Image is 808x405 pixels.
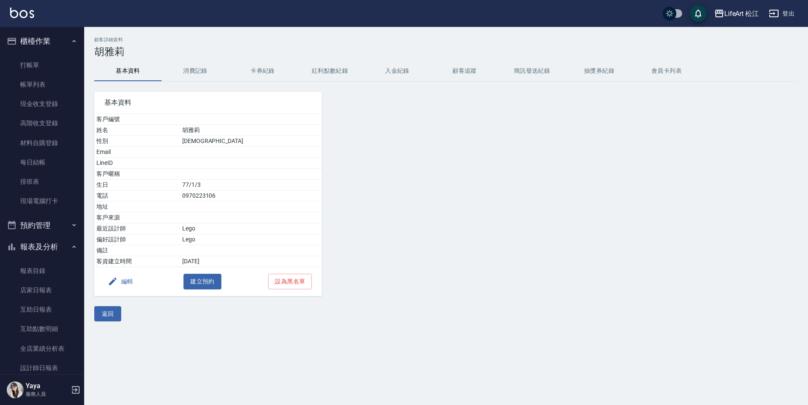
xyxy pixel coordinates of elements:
[94,212,180,223] td: 客戶來源
[26,382,69,390] h5: Yaya
[26,390,69,398] p: 服務人員
[94,306,121,322] button: 返回
[3,114,81,133] a: 高階收支登錄
[3,281,81,300] a: 店家日報表
[3,56,81,75] a: 打帳單
[268,274,312,289] button: 設為黑名單
[94,191,180,201] td: 電話
[94,147,180,158] td: Email
[180,234,322,245] td: Lego
[104,274,137,289] button: 編輯
[3,358,81,378] a: 設計師日報表
[94,125,180,136] td: 姓名
[296,61,364,81] button: 紅利點數紀錄
[3,30,81,52] button: 櫃檯作業
[94,61,162,81] button: 基本資料
[3,191,81,211] a: 現場電腦打卡
[94,180,180,191] td: 生日
[3,300,81,319] a: 互助日報表
[431,61,498,81] button: 顧客追蹤
[180,223,322,234] td: Lego
[180,191,322,201] td: 0970223106
[364,61,431,81] button: 入金紀錄
[94,169,180,180] td: 客戶暱稱
[94,201,180,212] td: 地址
[690,5,707,22] button: save
[7,381,24,398] img: Person
[3,261,81,281] a: 報表目錄
[765,6,798,21] button: 登出
[94,46,798,58] h3: 胡雅莉
[94,37,798,42] h2: 顧客詳細資料
[3,133,81,153] a: 材料自購登錄
[3,214,81,236] button: 預約管理
[94,136,180,147] td: 性別
[3,75,81,94] a: 帳單列表
[724,8,759,19] div: LifeArt 松江
[498,61,566,81] button: 簡訊發送紀錄
[3,153,81,172] a: 每日結帳
[229,61,296,81] button: 卡券紀錄
[94,256,180,267] td: 客資建立時間
[94,234,180,245] td: 偏好設計師
[180,136,322,147] td: [DEMOGRAPHIC_DATA]
[94,158,180,169] td: LineID
[162,61,229,81] button: 消費記錄
[3,339,81,358] a: 全店業績分析表
[94,223,180,234] td: 最近設計師
[183,274,221,289] button: 建立預約
[10,8,34,18] img: Logo
[94,245,180,256] td: 備註
[3,94,81,114] a: 現金收支登錄
[3,236,81,258] button: 報表及分析
[180,256,322,267] td: [DATE]
[566,61,633,81] button: 抽獎券紀錄
[3,319,81,339] a: 互助點數明細
[711,5,763,22] button: LifeArt 松江
[180,125,322,136] td: 胡雅莉
[633,61,700,81] button: 會員卡列表
[104,98,312,107] span: 基本資料
[3,172,81,191] a: 排班表
[180,180,322,191] td: 77/1/3
[94,114,180,125] td: 客戶編號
